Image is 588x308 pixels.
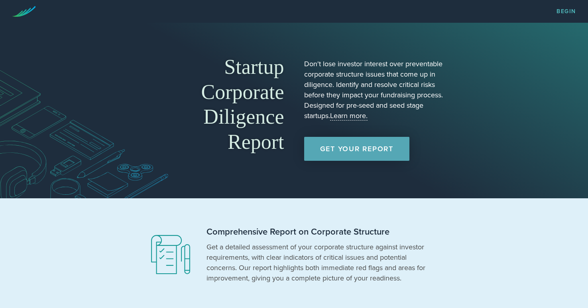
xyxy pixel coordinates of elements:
a: Get Your Report [304,137,409,161]
a: Learn more. [330,111,368,120]
a: Begin [557,9,576,14]
p: Get a detailed assessment of your corporate structure against investor requirements, with clear i... [206,242,430,283]
h2: Comprehensive Report on Corporate Structure [206,226,430,238]
h1: Startup Corporate Diligence Report [143,55,284,154]
p: Don't lose investor interest over preventable corporate structure issues that come up in diligenc... [304,59,446,121]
